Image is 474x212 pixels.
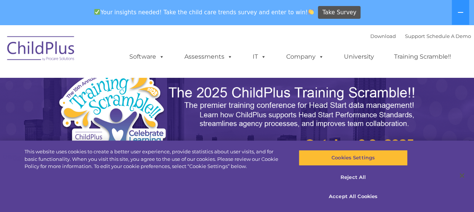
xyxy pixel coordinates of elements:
a: IT [245,49,274,64]
a: Schedule A Demo [426,33,471,39]
span: Take Survey [322,6,356,19]
a: Software [122,49,172,64]
div: This website uses cookies to create a better user experience, provide statistics about user visit... [25,148,284,170]
img: ✅ [94,9,100,15]
img: 👏 [308,9,314,15]
span: Phone number [105,80,137,86]
a: Training Scramble!! [387,49,459,64]
button: Close [454,167,470,184]
span: Last name [105,50,128,55]
a: Support [405,33,425,39]
span: Your insights needed! Take the child care trends survey and enter to win! [91,5,317,20]
a: Take Survey [318,6,360,19]
a: University [336,49,382,64]
img: ChildPlus by Procare Solutions [3,31,79,68]
a: Assessments [177,49,240,64]
a: Company [279,49,331,64]
font: | [370,33,471,39]
a: Download [370,33,396,39]
button: Reject All [299,170,408,185]
button: Cookies Settings [299,150,408,166]
button: Accept All Cookies [299,189,408,204]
